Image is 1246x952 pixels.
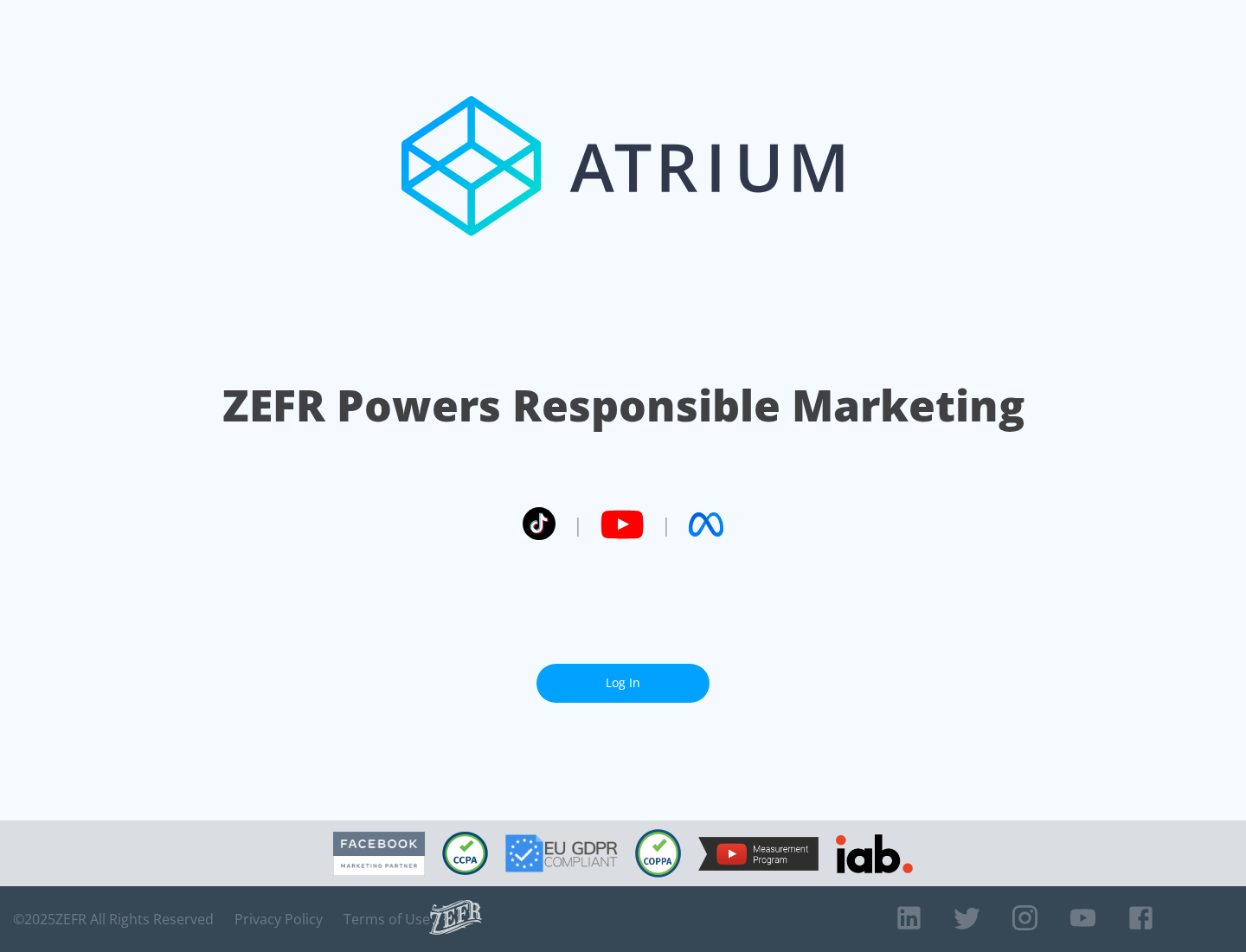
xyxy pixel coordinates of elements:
img: GDPR Compliant [505,834,618,872]
h1: ZEFR Powers Responsible Marketing [222,376,1024,435]
img: COPPA Compliant [635,829,681,878]
span: © 2025 ZEFR All Rights Reserved [13,910,214,928]
span: | [661,511,671,537]
span: | [573,511,583,537]
a: Privacy Policy [234,910,323,928]
a: Log In [536,664,710,703]
img: YouTube Measurement Program [698,837,819,871]
a: Terms of Use [344,910,430,928]
img: IAB [836,834,913,873]
img: Facebook Marketing Partner [333,832,425,876]
img: CCPA Compliant [442,832,488,875]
